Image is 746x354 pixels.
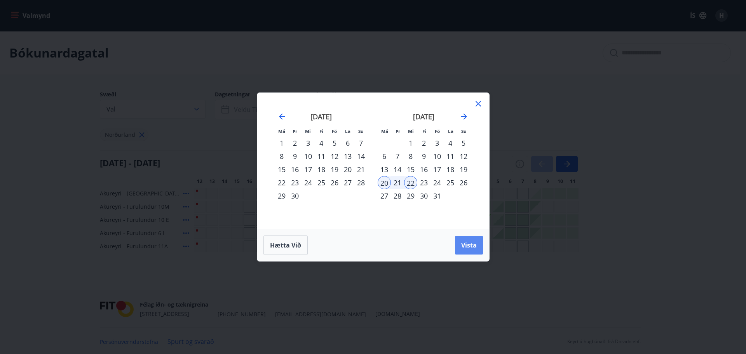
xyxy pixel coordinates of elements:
[417,136,431,150] td: Choose fimmtudagur, 2. október 2025 as your check-in date. It’s available.
[448,128,453,134] small: La
[328,136,341,150] td: Choose föstudagur, 5. september 2025 as your check-in date. It’s available.
[417,176,431,189] div: 23
[302,136,315,150] td: Choose miðvikudagur, 3. september 2025 as your check-in date. It’s available.
[417,189,431,202] div: 30
[288,189,302,202] div: 30
[444,163,457,176] div: 18
[293,128,297,134] small: Þr
[341,163,354,176] td: Choose laugardagur, 20. september 2025 as your check-in date. It’s available.
[431,150,444,163] td: Choose föstudagur, 10. október 2025 as your check-in date. It’s available.
[358,128,364,134] small: Su
[404,163,417,176] div: 15
[275,163,288,176] div: 15
[404,189,417,202] td: Choose miðvikudagur, 29. október 2025 as your check-in date. It’s available.
[288,176,302,189] div: 23
[444,150,457,163] div: 11
[354,136,368,150] div: 7
[422,128,426,134] small: Fi
[431,163,444,176] div: 17
[275,189,288,202] td: Choose mánudagur, 29. september 2025 as your check-in date. It’s available.
[457,163,470,176] div: 19
[378,163,391,176] div: 13
[444,176,457,189] td: Choose laugardagur, 25. október 2025 as your check-in date. It’s available.
[431,189,444,202] div: 31
[332,128,337,134] small: Fö
[378,163,391,176] td: Choose mánudagur, 13. október 2025 as your check-in date. It’s available.
[275,176,288,189] td: Choose mánudagur, 22. september 2025 as your check-in date. It’s available.
[341,150,354,163] td: Choose laugardagur, 13. september 2025 as your check-in date. It’s available.
[404,136,417,150] td: Choose miðvikudagur, 1. október 2025 as your check-in date. It’s available.
[267,102,480,220] div: Calendar
[275,136,288,150] td: Choose mánudagur, 1. september 2025 as your check-in date. It’s available.
[391,163,404,176] div: 14
[457,150,470,163] div: 12
[378,189,391,202] div: 27
[404,189,417,202] div: 29
[378,150,391,163] td: Choose mánudagur, 6. október 2025 as your check-in date. It’s available.
[328,163,341,176] div: 19
[444,150,457,163] td: Choose laugardagur, 11. október 2025 as your check-in date. It’s available.
[341,150,354,163] div: 13
[417,163,431,176] td: Choose fimmtudagur, 16. október 2025 as your check-in date. It’s available.
[396,128,400,134] small: Þr
[457,163,470,176] td: Choose sunnudagur, 19. október 2025 as your check-in date. It’s available.
[378,150,391,163] div: 6
[302,176,315,189] div: 24
[391,176,404,189] td: Selected. þriðjudagur, 21. október 2025
[302,176,315,189] td: Choose miðvikudagur, 24. september 2025 as your check-in date. It’s available.
[461,241,477,249] span: Vista
[457,136,470,150] div: 5
[288,163,302,176] td: Choose þriðjudagur, 16. september 2025 as your check-in date. It’s available.
[431,176,444,189] td: Choose föstudagur, 24. október 2025 as your check-in date. It’s available.
[354,150,368,163] div: 14
[404,150,417,163] td: Choose miðvikudagur, 8. október 2025 as your check-in date. It’s available.
[435,128,440,134] small: Fö
[275,136,288,150] div: 1
[288,189,302,202] td: Choose þriðjudagur, 30. september 2025 as your check-in date. It’s available.
[404,150,417,163] div: 8
[341,176,354,189] td: Choose laugardagur, 27. september 2025 as your check-in date. It’s available.
[417,150,431,163] div: 9
[444,163,457,176] td: Choose laugardagur, 18. október 2025 as your check-in date. It’s available.
[378,189,391,202] td: Choose mánudagur, 27. október 2025 as your check-in date. It’s available.
[404,176,417,189] td: Selected as end date. miðvikudagur, 22. október 2025
[275,150,288,163] div: 8
[275,163,288,176] td: Choose mánudagur, 15. september 2025 as your check-in date. It’s available.
[302,150,315,163] td: Choose miðvikudagur, 10. september 2025 as your check-in date. It’s available.
[457,176,470,189] div: 26
[288,136,302,150] td: Choose þriðjudagur, 2. september 2025 as your check-in date. It’s available.
[378,176,391,189] td: Selected as start date. mánudagur, 20. október 2025
[315,163,328,176] div: 18
[288,136,302,150] div: 2
[275,176,288,189] div: 22
[288,163,302,176] div: 16
[275,189,288,202] div: 29
[391,189,404,202] div: 28
[431,136,444,150] td: Choose föstudagur, 3. október 2025 as your check-in date. It’s available.
[461,128,467,134] small: Su
[354,136,368,150] td: Choose sunnudagur, 7. september 2025 as your check-in date. It’s available.
[378,176,391,189] div: 20
[381,128,388,134] small: Má
[404,136,417,150] div: 1
[354,176,368,189] div: 28
[431,176,444,189] div: 24
[391,163,404,176] td: Choose þriðjudagur, 14. október 2025 as your check-in date. It’s available.
[288,176,302,189] td: Choose þriðjudagur, 23. september 2025 as your check-in date. It’s available.
[413,112,434,121] strong: [DATE]
[455,236,483,255] button: Vista
[278,128,285,134] small: Má
[328,136,341,150] div: 5
[315,150,328,163] td: Choose fimmtudagur, 11. september 2025 as your check-in date. It’s available.
[417,136,431,150] div: 2
[328,176,341,189] div: 26
[391,176,404,189] div: 21
[315,163,328,176] td: Choose fimmtudagur, 18. september 2025 as your check-in date. It’s available.
[341,136,354,150] td: Choose laugardagur, 6. september 2025 as your check-in date. It’s available.
[328,163,341,176] td: Choose föstudagur, 19. september 2025 as your check-in date. It’s available.
[315,176,328,189] div: 25
[444,136,457,150] td: Choose laugardagur, 4. október 2025 as your check-in date. It’s available.
[408,128,414,134] small: Mi
[310,112,332,121] strong: [DATE]
[302,163,315,176] td: Choose miðvikudagur, 17. september 2025 as your check-in date. It’s available.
